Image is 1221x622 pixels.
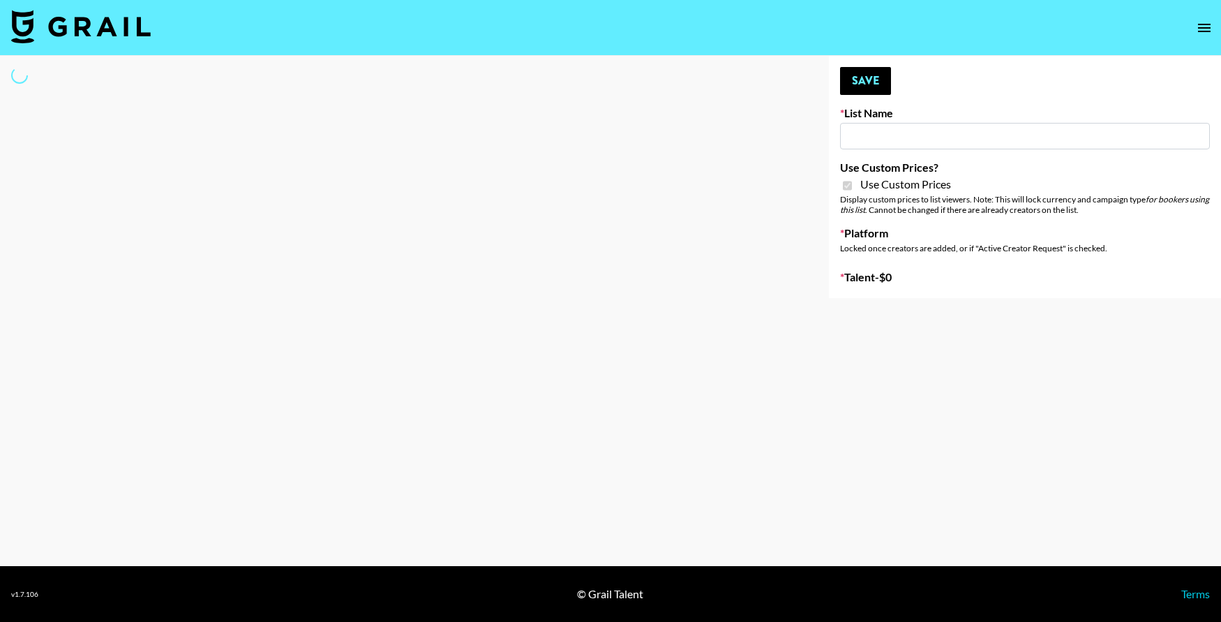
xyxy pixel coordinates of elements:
span: Use Custom Prices [860,177,951,191]
label: Platform [840,226,1210,240]
button: Save [840,67,891,95]
div: Display custom prices to list viewers. Note: This will lock currency and campaign type . Cannot b... [840,194,1210,215]
div: v 1.7.106 [11,590,38,599]
a: Terms [1181,587,1210,600]
div: Locked once creators are added, or if "Active Creator Request" is checked. [840,243,1210,253]
label: Talent - $ 0 [840,270,1210,284]
label: Use Custom Prices? [840,161,1210,175]
label: List Name [840,106,1210,120]
img: Grail Talent [11,10,151,43]
button: open drawer [1190,14,1218,42]
div: © Grail Talent [577,587,643,601]
em: for bookers using this list [840,194,1209,215]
